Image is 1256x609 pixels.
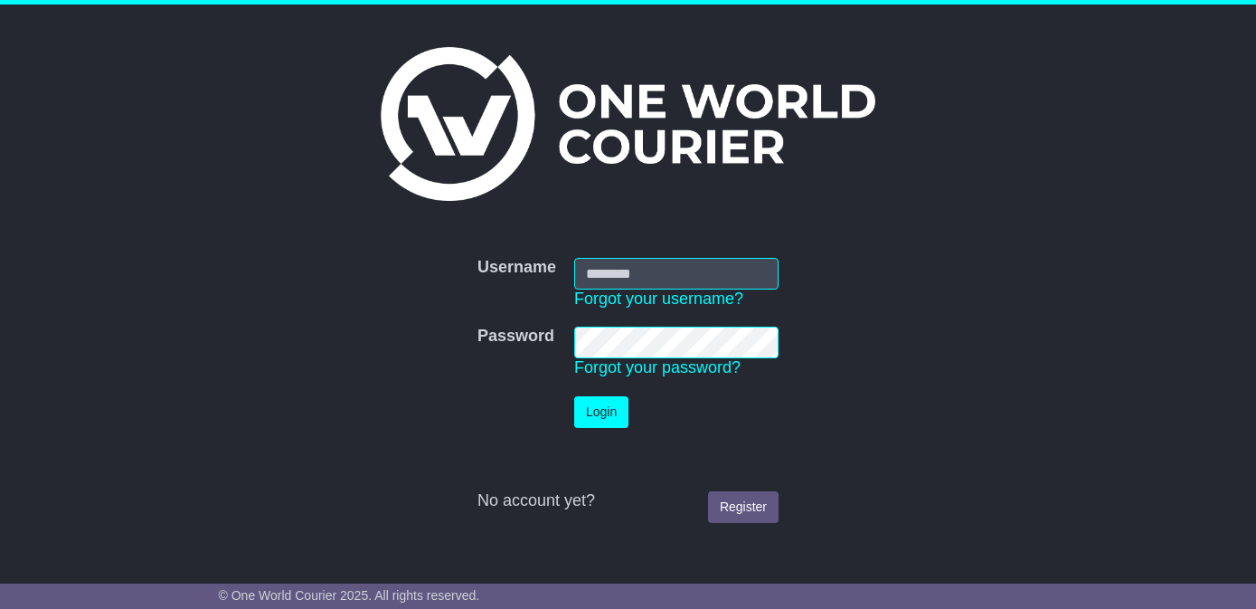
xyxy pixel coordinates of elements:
img: One World [381,47,874,201]
a: Forgot your password? [574,358,741,376]
label: Username [477,258,556,278]
label: Password [477,327,554,347]
a: Forgot your username? [574,290,743,308]
button: Login [574,396,628,428]
div: No account yet? [477,491,779,511]
span: © One World Courier 2025. All rights reserved. [219,588,480,603]
a: Register [708,491,779,523]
